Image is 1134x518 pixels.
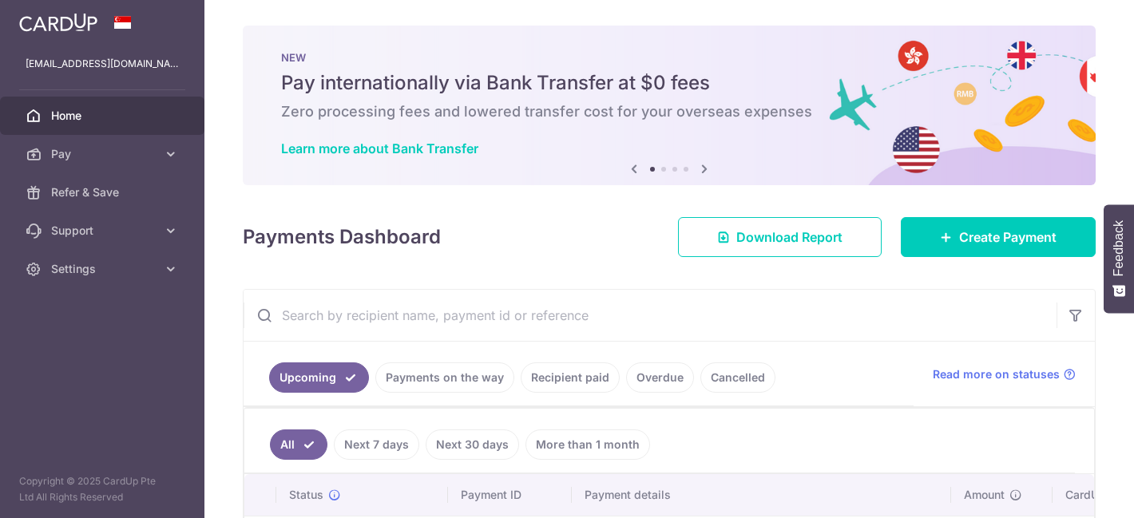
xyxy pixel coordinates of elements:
a: Payments on the way [375,362,514,393]
a: Read more on statuses [933,366,1076,382]
span: Read more on statuses [933,366,1060,382]
a: Download Report [678,217,882,257]
span: Create Payment [959,227,1057,247]
span: Support [51,223,157,239]
span: Settings [51,261,157,277]
a: Overdue [626,362,694,393]
h4: Payments Dashboard [243,223,441,251]
a: Recipient paid [521,362,620,393]
span: Status [289,487,323,503]
span: Home [51,108,157,124]
h5: Pay internationally via Bank Transfer at $0 fees [281,70,1057,96]
th: Payment ID [448,474,572,516]
p: NEW [281,51,1057,64]
a: Learn more about Bank Transfer [281,140,478,156]
span: Download Report [736,227,843,247]
a: All [270,429,327,460]
p: [EMAIL_ADDRESS][DOMAIN_NAME] [26,56,179,72]
span: CardUp fee [1065,487,1126,503]
a: Cancelled [700,362,775,393]
a: Next 30 days [426,429,519,460]
button: Feedback - Show survey [1104,204,1134,313]
a: Create Payment [901,217,1096,257]
th: Payment details [572,474,951,516]
a: Upcoming [269,362,369,393]
img: Bank transfer banner [243,26,1096,185]
h6: Zero processing fees and lowered transfer cost for your overseas expenses [281,102,1057,121]
img: CardUp [19,13,97,32]
a: More than 1 month [525,429,650,460]
span: Refer & Save [51,184,157,200]
input: Search by recipient name, payment id or reference [244,290,1057,341]
a: Next 7 days [334,429,419,460]
span: Pay [51,146,157,162]
span: Amount [964,487,1005,503]
span: Feedback [1112,220,1126,276]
